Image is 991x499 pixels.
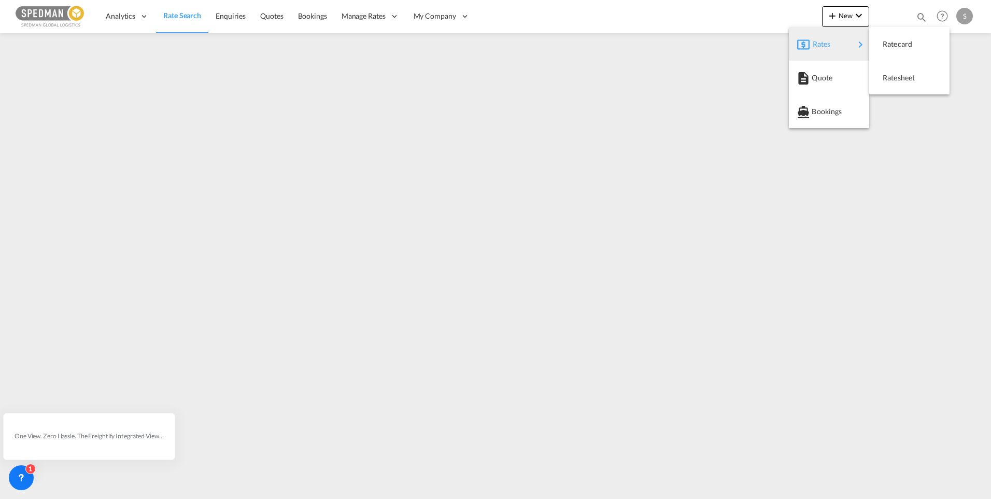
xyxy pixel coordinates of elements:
[854,38,867,51] md-icon: icon-chevron-right
[797,65,861,91] div: Quote
[813,34,825,54] span: Rates
[812,101,823,122] span: Bookings
[789,61,869,94] button: Quote
[797,99,861,124] div: Bookings
[812,67,823,88] span: Quote
[789,94,869,128] button: Bookings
